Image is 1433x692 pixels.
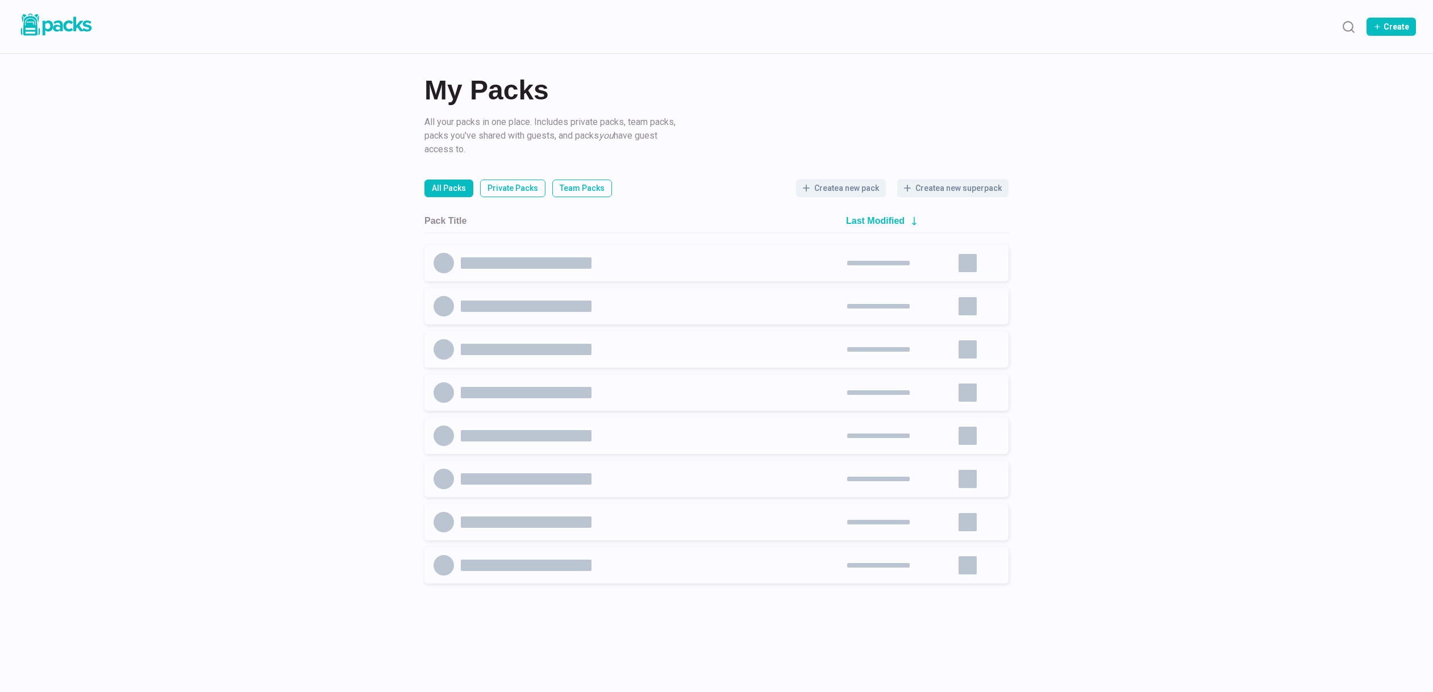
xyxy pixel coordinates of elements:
img: Packs logo [17,11,94,38]
p: Team Packs [560,182,605,194]
h2: Last Modified [846,215,905,226]
button: Search [1337,15,1360,38]
button: Createa new superpack [897,179,1009,197]
button: Create Pack [1367,18,1416,36]
h2: Pack Title [424,215,466,226]
p: All Packs [432,182,466,194]
p: Private Packs [488,182,538,194]
h2: My Packs [424,77,1009,104]
p: All your packs in one place. Includes private packs, team packs, packs you've shared with guests,... [424,115,680,156]
i: you [599,130,614,141]
a: Packs logo [17,11,94,42]
button: Createa new pack [796,179,886,197]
